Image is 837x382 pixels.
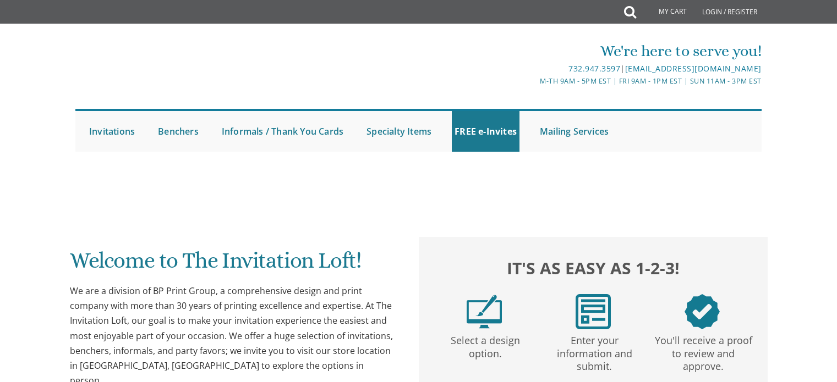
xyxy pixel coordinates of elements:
[576,294,611,329] img: step2.png
[542,329,647,373] p: Enter your information and submit.
[651,329,756,373] p: You'll receive a proof to review and approve.
[430,256,757,280] h2: It's as easy as 1-2-3!
[452,111,519,152] a: FREE e-Invites
[685,294,720,329] img: step3.png
[219,111,346,152] a: Informals / Thank You Cards
[305,62,762,75] div: |
[305,40,762,62] div: We're here to serve you!
[364,111,434,152] a: Specialty Items
[635,1,694,23] a: My Cart
[70,248,397,281] h1: Welcome to The Invitation Loft!
[86,111,138,152] a: Invitations
[625,63,762,74] a: [EMAIL_ADDRESS][DOMAIN_NAME]
[433,329,538,361] p: Select a design option.
[568,63,620,74] a: 732.947.3597
[305,75,762,87] div: M-Th 9am - 5pm EST | Fri 9am - 1pm EST | Sun 11am - 3pm EST
[155,111,201,152] a: Benchers
[467,294,502,329] img: step1.png
[537,111,611,152] a: Mailing Services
